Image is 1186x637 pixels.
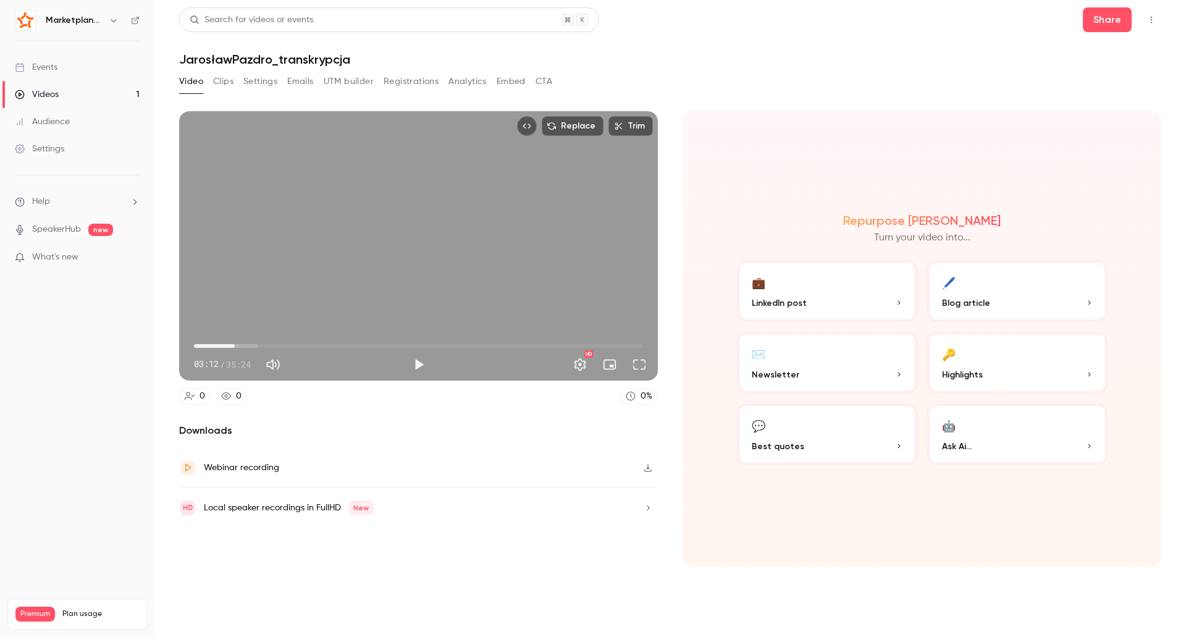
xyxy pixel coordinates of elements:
[32,223,81,236] a: SpeakerHub
[179,388,211,405] a: 0
[627,352,652,377] button: Full screen
[15,143,64,155] div: Settings
[179,72,203,91] button: Video
[737,260,917,322] button: 💼LinkedIn post
[752,368,799,381] span: Newsletter
[204,460,279,475] div: Webinar recording
[204,500,374,515] div: Local speaker recordings in FullHD
[216,388,247,405] a: 0
[448,72,487,91] button: Analytics
[752,272,765,292] div: 💼
[15,195,140,208] li: help-dropdown-opener
[942,272,956,292] div: 🖊️
[874,230,970,245] p: Turn your video into...
[517,116,537,136] button: Embed video
[584,350,593,358] div: HD
[406,352,431,377] button: Play
[179,423,658,438] h2: Downloads
[497,72,526,91] button: Embed
[927,403,1108,465] button: 🤖Ask Ai...
[942,416,956,435] div: 🤖
[15,607,55,622] span: Premium
[752,440,804,453] span: Best quotes
[843,213,1001,228] h2: Repurpose [PERSON_NAME]
[15,61,57,74] div: Events
[942,368,983,381] span: Highlights
[88,224,113,236] span: new
[194,358,251,371] div: 03:12
[641,390,652,403] div: 0 %
[737,403,917,465] button: 💬Best quotes
[261,352,285,377] button: Mute
[384,72,439,91] button: Registrations
[927,260,1108,322] button: 🖊️Blog article
[243,72,277,91] button: Settings
[190,14,313,27] div: Search for videos or events
[620,388,658,405] a: 0%
[194,358,219,371] span: 03:12
[927,332,1108,394] button: 🔑Highlights
[608,116,653,136] button: Trim
[15,88,59,101] div: Videos
[46,14,104,27] h6: Marketplanet | Powered by Hubexo
[752,297,807,310] span: LinkedIn post
[62,609,139,619] span: Plan usage
[220,358,225,371] span: /
[15,116,70,128] div: Audience
[1142,10,1161,30] button: Top Bar Actions
[200,390,205,403] div: 0
[737,332,917,394] button: ✉️Newsletter
[752,416,765,435] div: 💬
[942,297,990,310] span: Blog article
[568,352,592,377] button: Settings
[236,390,242,403] div: 0
[32,195,50,208] span: Help
[536,72,552,91] button: CTA
[32,251,78,264] span: What's new
[287,72,313,91] button: Emails
[1083,7,1132,32] button: Share
[15,11,35,30] img: Marketplanet | Powered by Hubexo
[348,500,374,515] span: New
[597,352,622,377] button: Turn on miniplayer
[226,358,251,371] span: 35:24
[752,344,765,363] div: ✉️
[125,252,140,263] iframe: Noticeable Trigger
[942,344,956,363] div: 🔑
[324,72,374,91] button: UTM builder
[179,52,1161,67] h1: JarosławPazdro_transkrypcja
[542,116,604,136] button: Replace
[942,440,972,453] span: Ask Ai...
[213,72,233,91] button: Clips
